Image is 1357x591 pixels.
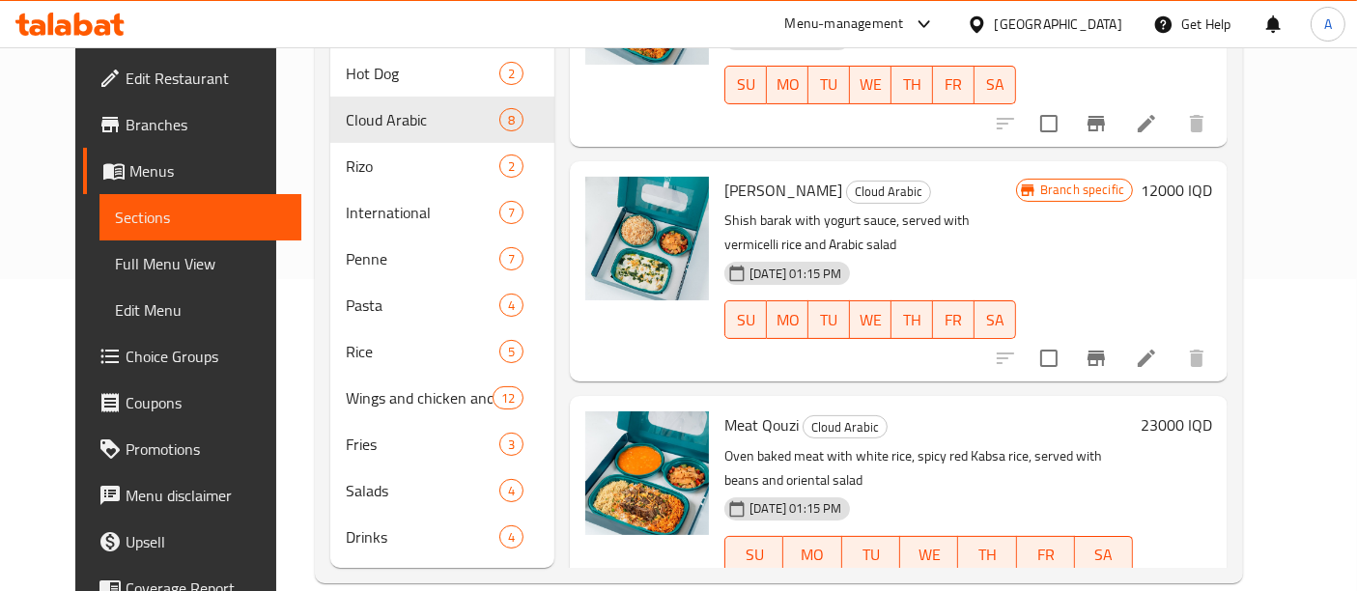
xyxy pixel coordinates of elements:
div: Fries [346,433,499,456]
div: International [346,201,499,224]
button: FR [933,300,975,339]
button: FR [933,66,975,104]
div: Cloud Arabic8 [330,97,554,143]
span: [DATE] 01:15 PM [742,499,849,518]
button: TU [842,536,900,575]
span: Rizo [346,155,499,178]
span: FR [1025,541,1067,569]
span: Cloud Arabic [804,416,887,438]
span: Full Menu View [115,252,287,275]
div: items [499,108,523,131]
span: WE [858,70,884,98]
span: Salads [346,479,499,502]
span: [PERSON_NAME] [724,176,842,205]
div: Penne7 [330,236,554,282]
span: 2 [500,65,523,83]
button: WE [900,536,958,575]
span: Wings and chicken and crisps [346,386,493,409]
div: Fries3 [330,421,554,467]
div: Wings and chicken and crisps12 [330,375,554,421]
span: Cloud Arabic [847,181,930,203]
button: TH [891,300,933,339]
span: Drinks [346,525,499,549]
p: Shish barak with yogurt sauce, served with vermicelli rice and Arabic salad [724,209,1016,257]
div: items [499,155,523,178]
span: A [1324,14,1332,35]
span: SA [982,70,1008,98]
div: [GEOGRAPHIC_DATA] [995,14,1122,35]
span: Penne [346,247,499,270]
a: Menus [83,148,302,194]
a: Upsell [83,519,302,565]
span: Sections [115,206,287,229]
div: Cloud Arabic [346,108,499,131]
button: Branch-specific-item [1073,335,1119,381]
span: Menu disclaimer [126,484,287,507]
div: Pasta4 [330,282,554,328]
span: Meat Qouzi [724,410,799,439]
span: 4 [500,528,523,547]
div: items [499,525,523,549]
button: SA [975,300,1016,339]
span: TH [899,306,925,334]
a: Promotions [83,426,302,472]
span: SU [733,70,759,98]
button: TH [958,536,1016,575]
button: FR [1017,536,1075,575]
div: Cloud Arabic [846,181,931,204]
span: Upsell [126,530,287,553]
button: TU [808,66,850,104]
div: Drinks4 [330,514,554,560]
a: Full Menu View [99,240,302,287]
span: MO [775,306,801,334]
span: Edit Restaurant [126,67,287,90]
h6: 12000 IQD [1141,177,1212,204]
span: 7 [500,204,523,222]
span: TH [899,70,925,98]
button: delete [1173,100,1220,147]
span: Pasta [346,294,499,317]
div: Salads4 [330,467,554,514]
div: Hot Dog [346,62,499,85]
span: Rice [346,340,499,363]
span: WE [858,306,884,334]
span: MO [775,70,801,98]
span: 4 [500,296,523,315]
a: Branches [83,101,302,148]
span: TU [816,306,842,334]
div: Menu-management [785,13,904,36]
span: TH [966,541,1008,569]
div: items [499,62,523,85]
a: Menu disclaimer [83,472,302,519]
button: WE [850,300,891,339]
div: Rice5 [330,328,554,375]
span: 12 [494,389,523,408]
img: Shish Barak [585,177,709,300]
div: items [499,294,523,317]
span: Edit Menu [115,298,287,322]
button: MO [767,66,808,104]
button: SU [724,536,783,575]
span: Select to update [1029,103,1069,144]
span: 4 [500,482,523,500]
button: Branch-specific-item [1073,100,1119,147]
span: 7 [500,250,523,268]
span: FR [941,306,967,334]
span: Menus [129,159,287,183]
span: Branches [126,113,287,136]
a: Coupons [83,380,302,426]
span: 3 [500,436,523,454]
span: Promotions [126,437,287,461]
span: FR [941,70,967,98]
div: Hot Dog2 [330,50,554,97]
span: Select to update [1029,338,1069,379]
img: Meat Qouzi [585,411,709,535]
button: WE [850,66,891,104]
button: SA [1075,536,1133,575]
span: Choice Groups [126,345,287,368]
